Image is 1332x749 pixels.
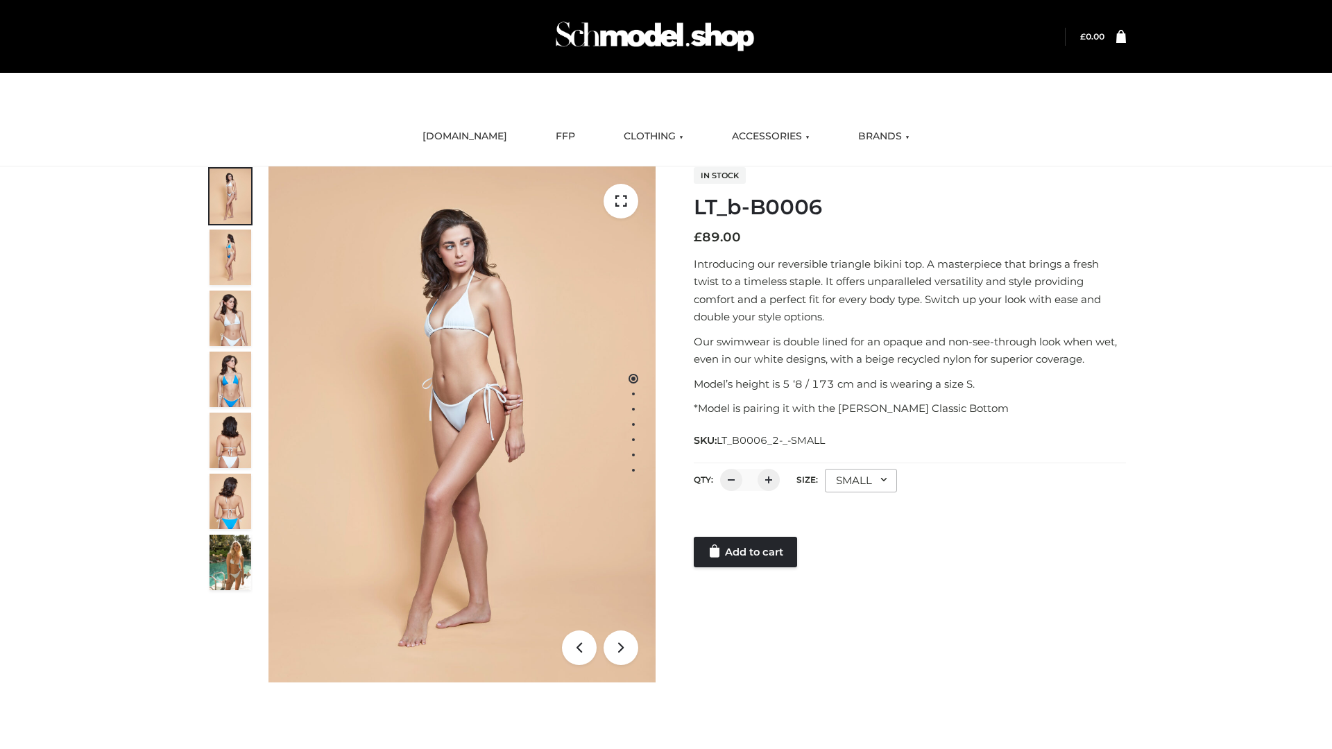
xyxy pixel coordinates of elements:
[210,535,251,590] img: Arieltop_CloudNine_AzureSky2.jpg
[210,230,251,285] img: ArielClassicBikiniTop_CloudNine_AzureSky_OW114ECO_2-scaled.jpg
[825,469,897,492] div: SMALL
[268,166,656,682] img: ArielClassicBikiniTop_CloudNine_AzureSky_OW114ECO_1
[551,9,759,64] img: Schmodel Admin 964
[694,230,741,245] bdi: 89.00
[412,121,518,152] a: [DOMAIN_NAME]
[694,537,797,567] a: Add to cart
[721,121,820,152] a: ACCESSORIES
[1080,31,1086,42] span: £
[210,291,251,346] img: ArielClassicBikiniTop_CloudNine_AzureSky_OW114ECO_3-scaled.jpg
[210,474,251,529] img: ArielClassicBikiniTop_CloudNine_AzureSky_OW114ECO_8-scaled.jpg
[694,255,1126,326] p: Introducing our reversible triangle bikini top. A masterpiece that brings a fresh twist to a time...
[694,432,826,449] span: SKU:
[694,474,713,485] label: QTY:
[210,413,251,468] img: ArielClassicBikiniTop_CloudNine_AzureSky_OW114ECO_7-scaled.jpg
[613,121,694,152] a: CLOTHING
[545,121,586,152] a: FFP
[694,195,1126,220] h1: LT_b-B0006
[796,474,818,485] label: Size:
[1080,31,1104,42] bdi: 0.00
[210,169,251,224] img: ArielClassicBikiniTop_CloudNine_AzureSky_OW114ECO_1-scaled.jpg
[694,399,1126,417] p: *Model is pairing it with the [PERSON_NAME] Classic Bottom
[694,375,1126,393] p: Model’s height is 5 ‘8 / 173 cm and is wearing a size S.
[694,230,702,245] span: £
[717,434,825,447] span: LT_B0006_2-_-SMALL
[694,333,1126,368] p: Our swimwear is double lined for an opaque and non-see-through look when wet, even in our white d...
[1080,31,1104,42] a: £0.00
[694,167,746,184] span: In stock
[848,121,920,152] a: BRANDS
[210,352,251,407] img: ArielClassicBikiniTop_CloudNine_AzureSky_OW114ECO_4-scaled.jpg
